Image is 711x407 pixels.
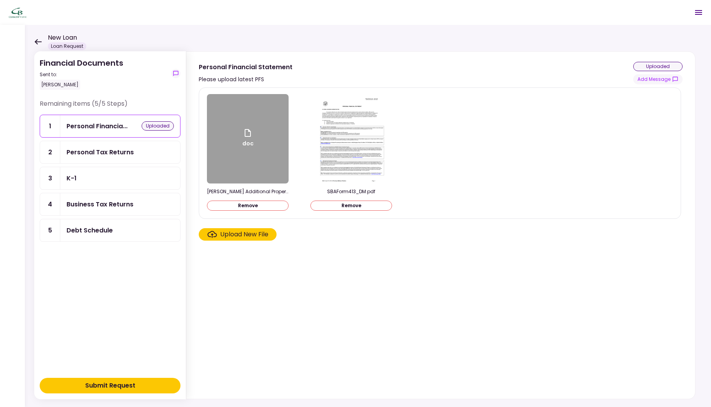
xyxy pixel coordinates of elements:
[40,99,180,115] div: Remaining items (5/5 Steps)
[40,71,123,78] div: Sent to:
[199,75,292,84] div: Please upload latest PFS
[40,167,180,190] a: 3K-1
[633,74,683,84] button: show-messages
[40,115,60,137] div: 1
[633,62,683,71] div: uploaded
[142,121,174,131] div: uploaded
[67,225,113,235] div: Debt Schedule
[40,193,180,216] a: 4Business Tax Returns
[67,199,133,209] div: Business Tax Returns
[40,167,60,189] div: 3
[242,128,254,149] div: doc
[310,201,392,211] button: Remove
[40,219,180,242] a: 5Debt Schedule
[207,188,289,195] div: Miller Additional Properties.docx
[207,201,289,211] button: Remove
[40,57,123,90] div: Financial Documents
[40,193,60,215] div: 4
[40,378,180,393] button: Submit Request
[67,173,77,183] div: K-1
[48,42,86,50] div: Loan Request
[220,230,268,239] div: Upload New File
[40,115,180,138] a: 1Personal Financial Statementuploaded
[199,62,292,72] div: Personal Financial Statement
[40,219,60,241] div: 5
[171,69,180,78] button: show-messages
[85,381,135,390] div: Submit Request
[67,147,134,157] div: Personal Tax Returns
[40,80,80,90] div: [PERSON_NAME]
[199,228,277,241] span: Click here to upload the required document
[67,121,128,131] div: Personal Financial Statement
[48,33,86,42] h1: New Loan
[310,188,392,195] div: SBAForm413_DM.pdf
[689,3,708,22] button: Open menu
[40,141,60,163] div: 2
[8,7,27,18] img: Partner icon
[186,51,695,399] div: Personal Financial StatementPlease upload latest PFSuploadedshow-messagesdocMiller Additional Pro...
[40,141,180,164] a: 2Personal Tax Returns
